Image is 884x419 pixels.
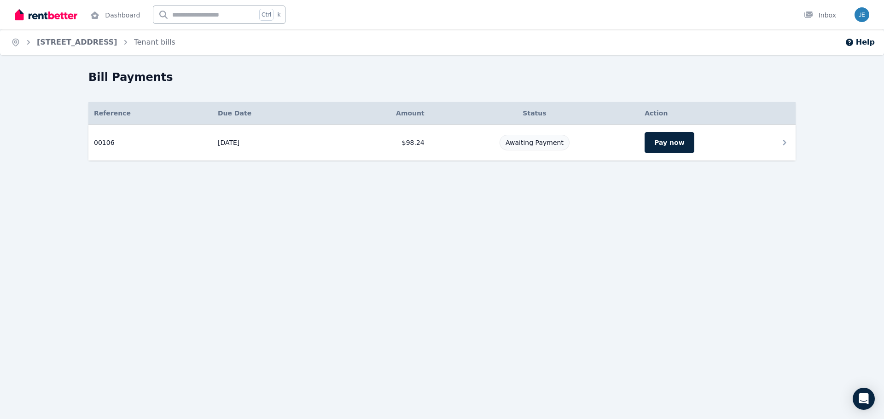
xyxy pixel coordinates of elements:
span: Reference [94,109,131,118]
button: Help [845,37,875,48]
button: Pay now [645,132,694,153]
span: Tenant bills [134,37,175,48]
th: Status [430,102,640,125]
img: Jessica Kate MURRAY [855,7,869,22]
td: $98.24 [328,125,430,161]
td: [DATE] [212,125,328,161]
a: [STREET_ADDRESS] [37,38,117,46]
div: Inbox [804,11,836,20]
img: RentBetter [15,8,77,22]
th: Action [639,102,796,125]
span: Ctrl [259,9,273,21]
th: Due Date [212,102,328,125]
span: k [277,11,280,18]
span: 00106 [94,138,115,147]
h1: Bill Payments [88,70,173,85]
div: Open Intercom Messenger [853,388,875,410]
span: Awaiting Payment [506,139,564,146]
th: Amount [328,102,430,125]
